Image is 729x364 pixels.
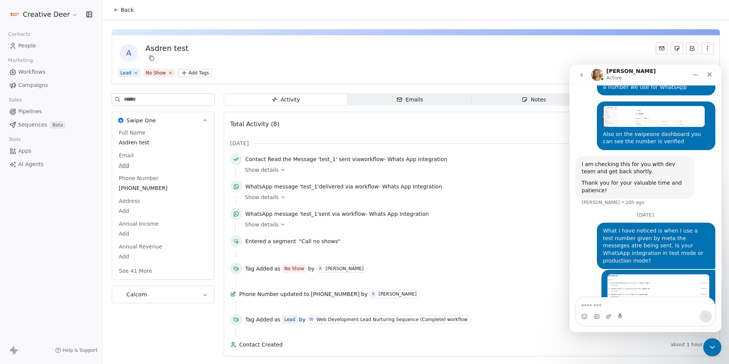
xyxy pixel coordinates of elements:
[6,119,96,131] a: SequencesBeta
[63,347,98,353] span: Help & Support
[387,156,447,162] span: Whats App Integration
[126,117,156,124] span: Swipe One
[5,28,33,40] span: Contacts
[369,211,429,217] span: Whats App Integration
[5,134,24,145] span: Tools
[245,166,279,174] span: Show details
[317,317,468,322] div: Web Development Lead Nurturing Sequence (Complete) workflow
[50,121,65,129] span: Beta
[275,316,281,323] span: as
[284,265,305,272] div: No Show
[309,317,313,323] div: W
[126,291,147,298] span: Calcom
[5,94,25,106] span: Sales
[382,184,442,190] span: Whats App Integration
[121,6,134,14] span: Back
[299,316,306,323] span: by
[6,40,96,52] a: People
[119,139,207,146] span: Asdren test
[117,220,160,228] span: Annual Income
[119,230,207,237] span: Add
[6,145,96,157] a: Apps
[112,129,214,279] div: Swipe OneSwipe One
[396,96,423,104] div: Emails
[117,197,142,205] span: Address
[245,265,273,272] span: Tag Added
[230,120,279,128] span: Total Activity (8)
[239,341,667,348] span: Contact Created
[284,316,295,323] div: Lead
[245,316,273,323] span: Tag Added
[326,266,364,271] div: [PERSON_NAME]
[117,243,164,250] span: Annual Revenue
[239,290,279,298] span: Phone Number
[245,210,429,218] span: ' test_1 ' sent via workflow -
[280,290,309,298] span: updated to
[311,290,360,298] span: [PHONE_NUMBER]
[112,286,214,303] button: CalcomCalcom
[112,112,214,129] button: Swipe OneSwipe One
[178,69,212,77] button: Add Tags
[245,183,442,190] span: ' test_1 ' delivered via workflow -
[119,253,207,260] span: Add
[6,79,96,92] a: Campaigns
[522,96,546,104] div: Notes
[18,160,44,168] span: AI Agents
[117,152,135,159] span: Email
[18,68,46,76] span: Workflows
[245,221,279,228] span: Show details
[18,147,32,155] span: Apps
[372,291,375,297] div: A
[275,265,281,272] span: as
[18,42,36,50] span: People
[11,10,20,19] img: Logo%20CD1.pdf%20(1).png
[118,118,123,123] img: Swipe One
[245,221,708,228] a: Show details
[308,265,314,272] span: by
[6,158,96,171] a: AI Agents
[109,3,138,17] button: Back
[703,338,721,356] iframe: Intercom live chat
[120,44,138,62] span: A
[671,342,713,348] span: about 1 hour ago
[55,347,98,353] a: Help & Support
[379,291,417,297] div: [PERSON_NAME]
[146,70,166,76] div: No Show
[230,139,249,147] span: [DATE]
[245,156,316,162] span: Contact Read the Message
[245,184,298,190] span: WhatsApp message
[245,155,447,163] span: ' test_1 ' sent via workflow -
[245,166,708,174] a: Show details
[119,184,207,192] span: [PHONE_NUMBER]
[361,290,368,298] span: by
[114,264,157,278] button: See 41 More
[319,266,322,272] div: A
[299,237,341,245] span: "Call no shows"
[117,174,160,182] span: Phone Number
[6,105,96,118] a: Pipelines
[118,292,123,297] img: Calcom
[18,121,47,129] span: Sequences
[5,55,36,66] span: Marketing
